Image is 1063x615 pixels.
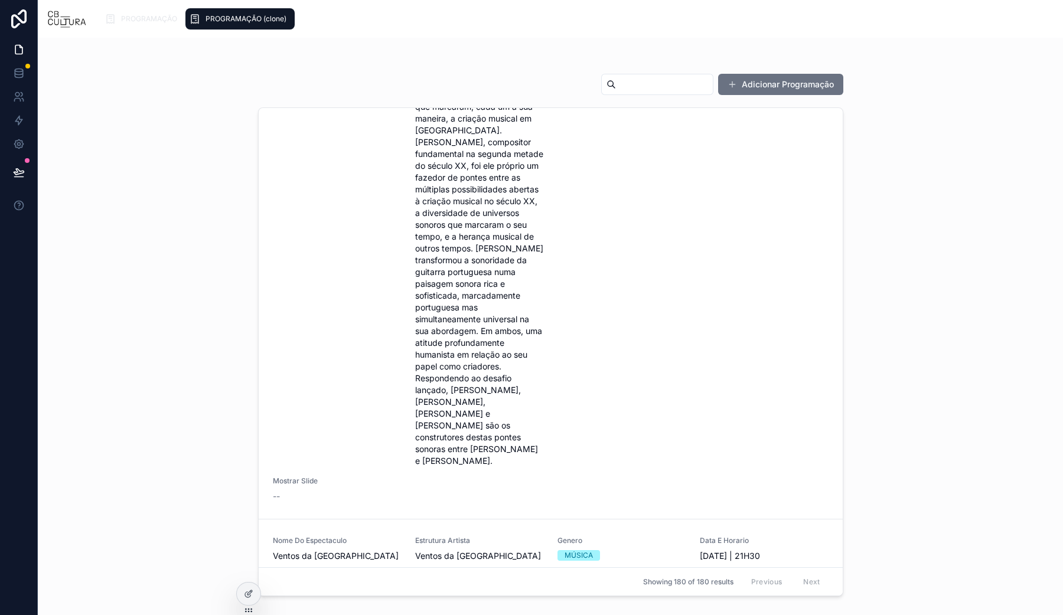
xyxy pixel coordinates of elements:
[415,536,543,545] span: Estrutura Artista
[700,536,828,545] span: Data E Horario
[643,577,733,587] span: Showing 180 of 180 results
[101,8,185,30] a: PROGRAMAÇÃO
[206,14,286,24] span: PROGRAMAÇÃO (clone)
[415,6,543,467] span: Este programa nasceu de um desafio lançado pelo Síntese Grupo de Música Contemporânea a quatro co...
[47,9,87,28] img: App logo
[273,490,280,502] span: --
[565,550,593,561] div: MÚSICA
[273,476,401,486] span: Mostrar Slide
[96,6,1054,32] div: scrollable content
[557,536,686,545] span: Genero
[185,8,295,30] a: PROGRAMAÇÃO (clone)
[415,550,543,562] span: Ventos da [GEOGRAPHIC_DATA]
[273,536,401,545] span: Nome Do Espectaculo
[718,74,843,95] button: Adicionar Programação
[700,550,828,562] span: [DATE] | 21H30
[121,14,177,24] span: PROGRAMAÇÃO
[273,550,401,562] span: Ventos da [GEOGRAPHIC_DATA]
